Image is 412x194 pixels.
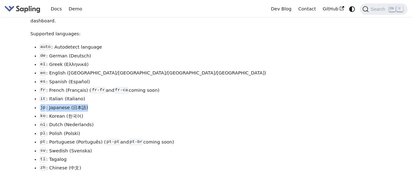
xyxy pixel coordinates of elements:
[65,4,86,14] a: Demo
[39,78,284,86] li: : Spanish (Español)
[39,69,284,77] li: : English ([GEOGRAPHIC_DATA]/[GEOGRAPHIC_DATA]/[GEOGRAPHIC_DATA]/[GEOGRAPHIC_DATA])
[39,52,284,60] li: : German (Deutsch)
[39,113,46,119] code: ko
[39,130,284,138] li: : Polish (Polski)
[369,7,389,12] span: Search
[39,156,284,163] li: : Tagalog
[267,4,295,14] a: Dev Blog
[47,4,65,14] a: Docs
[91,87,106,93] code: fr-fr
[397,6,403,12] kbd: K
[39,164,284,172] li: : Chinese (中文)
[39,130,46,137] code: pl
[39,53,46,59] code: de
[39,138,284,146] li: : Portuguese (Português) ( and coming soon)
[39,121,284,129] li: : Dutch (Nederlands)
[129,139,143,145] code: pt-br
[39,95,284,103] li: : Italian (Italiano)
[106,139,120,145] code: pt-pt
[39,113,284,120] li: : Korean (한국어)
[39,44,51,50] code: auto
[348,4,357,14] button: Switch between dark and light mode (currently system mode)
[39,122,46,128] code: nl
[39,61,46,68] code: el
[39,156,46,162] code: tl
[39,87,284,94] li: : French (Français) ( and coming soon)
[39,87,46,93] code: fr
[30,10,284,25] p: Specifies language for grammar and spell checking. Defaults to English, or the language specified...
[39,104,46,111] code: jp
[114,87,129,93] code: fr-ca
[295,4,319,14] a: Contact
[39,165,46,171] code: zh
[39,96,46,102] code: it
[360,3,407,15] button: Search (Ctrl+K)
[39,148,46,154] code: sv
[4,4,40,14] img: Sapling.ai
[39,139,46,145] code: pt
[39,61,284,68] li: : Greek (Ελληνικά)
[30,30,284,38] p: Supported languages:
[39,70,46,76] code: en
[39,79,46,85] code: es
[39,104,284,112] li: : Japanese (日本語)
[319,4,347,14] a: GitHub
[39,147,284,155] li: : Swedish (Svenska)
[39,44,284,51] li: : Autodetect language
[4,4,43,14] a: Sapling.ai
